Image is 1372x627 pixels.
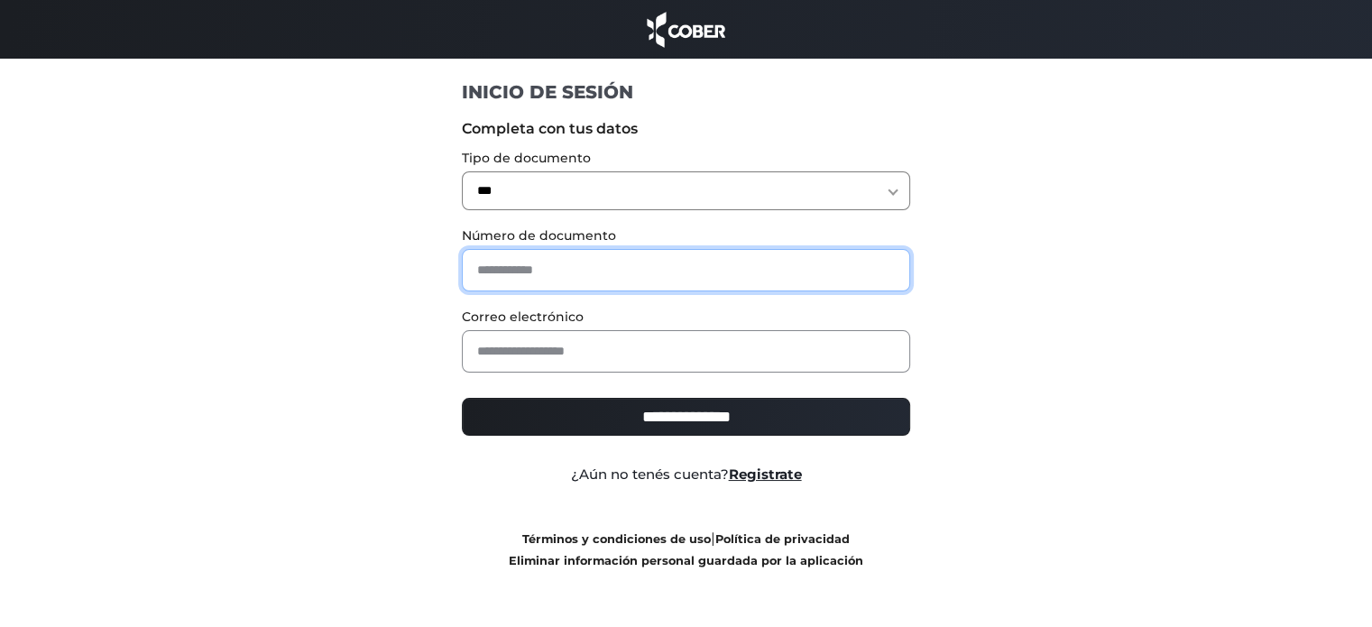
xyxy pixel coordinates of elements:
img: cober_marca.png [642,9,731,50]
h1: INICIO DE SESIÓN [462,80,910,104]
a: Registrate [729,466,802,483]
a: Eliminar información personal guardada por la aplicación [509,554,863,567]
label: Tipo de documento [462,149,910,168]
label: Completa con tus datos [462,118,910,140]
div: | [448,528,924,571]
a: Política de privacidad [715,532,850,546]
label: Correo electrónico [462,308,910,327]
label: Número de documento [462,226,910,245]
div: ¿Aún no tenés cuenta? [448,465,924,485]
a: Términos y condiciones de uso [522,532,711,546]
